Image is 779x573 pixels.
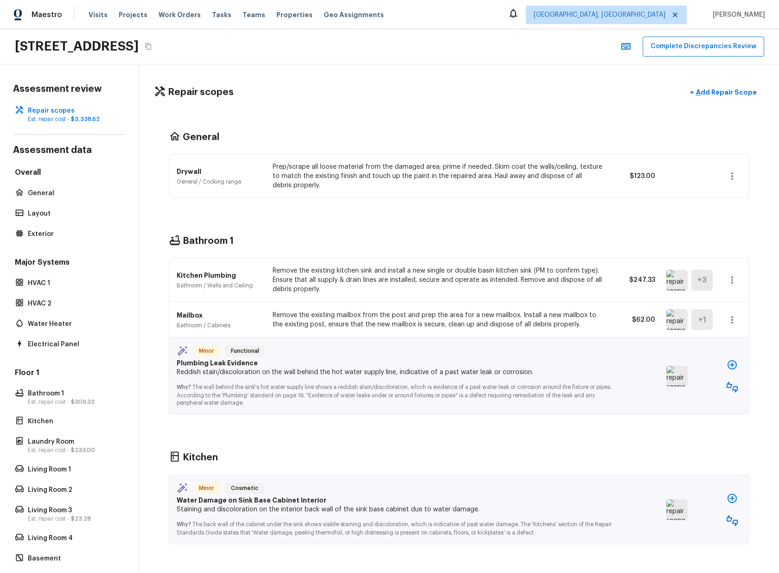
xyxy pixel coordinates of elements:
[13,167,126,179] h5: Overall
[212,12,231,18] span: Tasks
[28,534,120,543] p: Living Room 4
[177,311,262,320] p: Mailbox
[28,340,120,349] p: Electrical Panel
[227,346,263,356] span: Functional
[177,282,262,289] p: Bathroom / Walls and Ceiling
[71,399,95,405] span: $309.33
[13,368,126,380] h5: Floor 1
[71,447,95,453] span: $233.00
[698,315,706,325] h5: + 1
[13,144,126,158] h4: Assessment data
[28,299,120,308] p: HVAC 2
[28,554,120,563] p: Basement
[273,266,602,294] p: Remove the existing kitchen sink and install a new single or double basin kitchen sink (PM to con...
[177,505,614,514] p: Staining and discoloration on the interior back wall of the sink base cabinet due to water damage.
[89,10,108,19] span: Visits
[613,275,655,285] p: $247.33
[177,496,614,505] p: Water Damage on Sink Base Cabinet Interior
[28,189,120,198] p: General
[177,368,614,377] p: Reddish stain/discoloration on the wall behind the hot water supply line, indicative of a past wa...
[666,366,688,387] img: repair scope asset
[28,115,120,123] p: Est. repair cost -
[227,484,262,493] span: Cosmetic
[28,209,120,218] p: Layout
[613,172,655,181] p: $123.00
[183,452,218,464] h4: Kitchen
[709,10,765,19] span: [PERSON_NAME]
[195,346,218,356] span: Minor
[177,522,191,527] span: Why?
[28,506,120,515] p: Living Room 3
[666,309,688,330] img: repair scope asset
[28,398,120,406] p: Est. repair cost -
[32,10,62,19] span: Maestro
[324,10,384,19] span: Geo Assignments
[177,514,614,536] p: The back wall of the cabinet under the sink shows visible staining and discoloration, which is in...
[177,384,191,390] span: Why?
[177,271,262,280] p: Kitchen Plumbing
[71,116,100,122] span: $3,338.62
[697,275,707,285] h5: + 3
[177,167,262,176] p: Drywall
[177,178,262,185] p: General / Cooking range
[177,377,614,407] p: The wall behind the sink's hot water supply line shows a reddish stain/discoloration, which is ev...
[613,315,655,325] p: $62.00
[142,40,154,52] button: Copy Address
[643,37,764,57] button: Complete Discrepancies Review
[28,279,120,288] p: HVAC 1
[183,131,219,143] h4: General
[28,229,120,239] p: Exterior
[243,10,265,19] span: Teams
[666,499,688,520] img: repair scope asset
[28,465,120,474] p: Living Room 1
[13,257,126,269] h5: Major Systems
[177,322,262,329] p: Bathroom / Cabinets
[28,446,120,454] p: Est. repair cost -
[177,358,614,368] p: Plumbing Leak Evidence
[28,319,120,329] p: Water Heater
[694,88,757,97] p: Add Repair Scope
[276,10,313,19] span: Properties
[534,10,665,19] span: [GEOGRAPHIC_DATA], [GEOGRAPHIC_DATA]
[683,83,764,102] button: +Add Repair Scope
[71,516,91,522] span: $23.28
[28,106,120,115] p: Repair scopes
[273,311,602,329] p: Remove the existing mailbox from the post and prep the area for a new mailbox. Install a new mail...
[183,235,234,247] h4: Bathroom 1
[273,162,602,190] p: Prep/scrape all loose material from the damaged area; prime if needed. Skim coat the walls/ceilin...
[159,10,201,19] span: Work Orders
[28,389,120,398] p: Bathroom 1
[28,437,120,446] p: Laundry Room
[119,10,147,19] span: Projects
[28,485,120,495] p: Living Room 2
[13,83,126,95] h4: Assessment review
[28,417,120,426] p: Kitchen
[168,86,234,98] h4: Repair scopes
[195,484,218,493] span: Minor
[28,515,120,522] p: Est. repair cost -
[15,38,139,55] h2: [STREET_ADDRESS]
[666,270,688,291] img: repair scope asset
